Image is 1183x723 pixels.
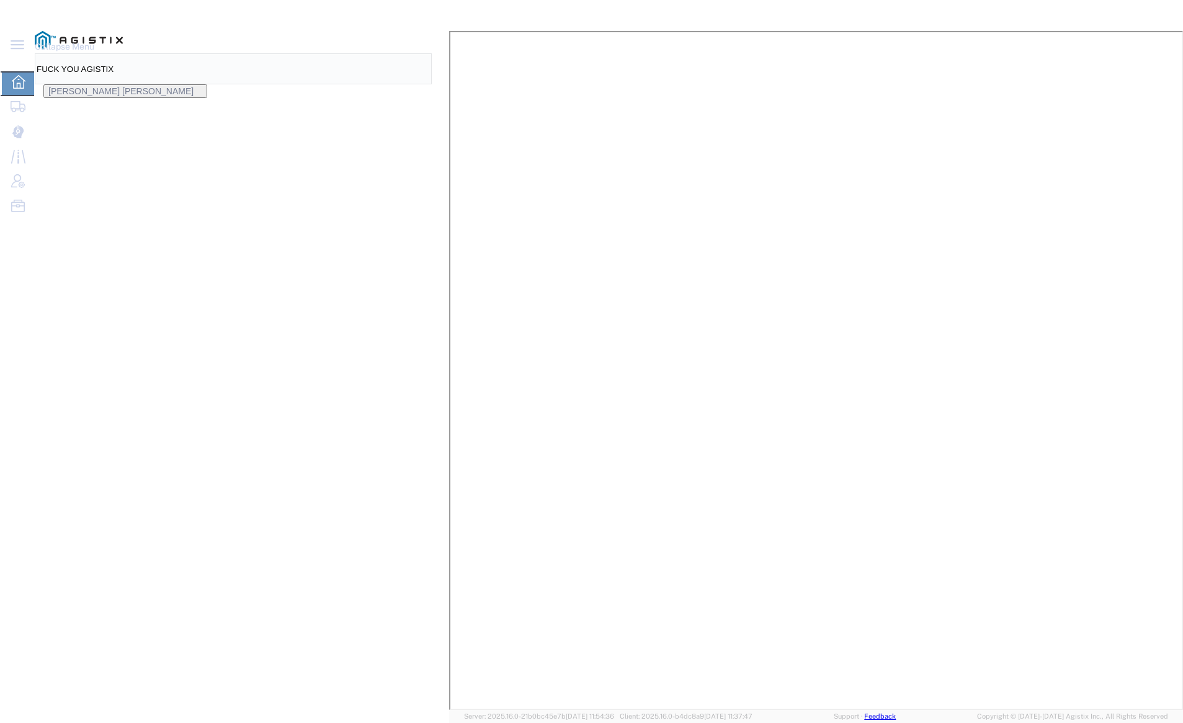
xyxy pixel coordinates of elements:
a: Support [834,712,865,720]
span: Client: 2025.16.0-b4dc8a9 [620,712,752,720]
span: Server: 2025.16.0-21b0bc45e7b [464,712,614,720]
span: Kayte Bray Dogali [48,86,194,96]
iframe: FS Legacy Container [449,31,1183,710]
span: [DATE] 11:54:36 [566,712,614,720]
span: Copyright © [DATE]-[DATE] Agistix Inc., All Rights Reserved [977,711,1168,722]
button: [PERSON_NAME] [PERSON_NAME] [43,84,207,98]
input: Search for shipment number, reference number [35,54,143,84]
a: Feedback [864,712,896,720]
span: Collapse Menu [35,34,103,59]
span: [DATE] 11:37:47 [704,712,752,720]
